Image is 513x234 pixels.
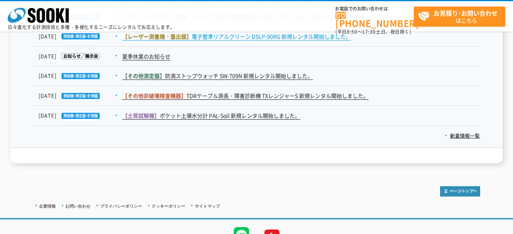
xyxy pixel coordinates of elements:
[57,93,100,99] img: 測量機・測定器・計測器
[39,92,121,100] dt: [DATE]
[57,113,100,119] img: 測量機・測定器・計測器
[122,112,300,120] a: 【土質試験機】ポケット土壌水分計 PAL-Soil 新規レンタル開始しました。
[152,204,185,208] a: クッキーポリシー
[122,52,170,60] a: 夏季休業のお知らせ
[122,72,313,80] a: 【その他測定器】防滴ストップウォッチ SW-709N 新規レンタル開始しました。
[8,25,175,29] p: 日々進化する計測技術と多種・多様化するニーズにレンタルでお応えします。
[39,112,121,120] dt: [DATE]
[39,32,121,41] dt: [DATE]
[347,28,358,35] span: 8:50
[122,92,186,99] span: 【その他非破壊検査機器】
[335,6,414,11] span: お電話でのお問い合わせは
[122,32,192,40] span: 【レーザー測量機・墨出器】
[122,112,160,119] span: 【土質試験機】
[434,8,498,18] strong: お見積り･お問い合わせ
[418,7,505,26] span: はこちら
[414,6,505,27] a: お見積り･お問い合わせはこちら
[362,28,376,35] span: 17:30
[65,204,91,208] a: お問い合わせ
[440,186,480,197] img: トップページへ
[39,204,56,208] a: 企業情報
[445,132,480,139] a: 新着情報一覧
[39,72,121,80] dt: [DATE]
[39,52,121,60] dt: [DATE]
[335,12,414,28] a: [PHONE_NUMBER]
[195,204,220,208] a: サイトマップ
[122,32,351,41] a: 【レーザー測量機・墨出器】電子整準リアルグリーン DSLP-90RG 新規レンタル開始しました。
[335,28,411,35] span: (平日 ～ 土日、祝日除く)
[57,33,100,39] img: 測量機・測定器・計測器
[57,73,100,79] img: 測量機・測定器・計測器
[57,53,100,59] img: お知らせ／展示会
[100,204,142,208] a: プライバシーポリシー
[122,72,165,80] span: 【その他測定器】
[122,92,369,100] a: 【その他非破壊検査機器】TDRケーブル測長・障害診断機 TXレンジャーS 新規レンタル開始しました。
